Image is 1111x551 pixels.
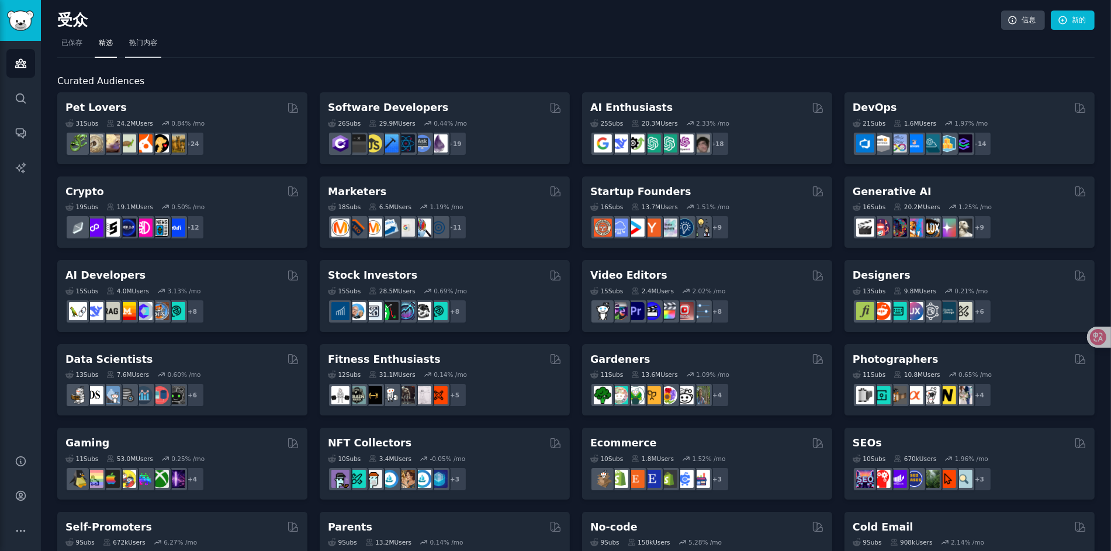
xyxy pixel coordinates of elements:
[938,386,956,404] img: Nikon
[69,386,87,404] img: MachineLearning
[151,386,169,404] img: datasets
[369,287,415,295] div: 28.5M Users
[167,302,185,320] img: AIDevelopersSociety
[627,219,645,237] img: startup
[348,470,366,488] img: NFTMarketplace
[65,268,146,283] h2: AI Developers
[922,219,940,237] img: FluxAI
[873,302,891,320] img: logodesign
[594,302,612,320] img: gopro
[442,131,467,156] div: + 19
[134,386,153,404] img: analytics
[61,39,82,47] font: 已保存
[328,287,361,295] div: 15 Sub s
[134,219,153,237] img: defiblockchain
[590,185,691,199] h2: Startup Founders
[958,203,992,211] div: 1.25 % /mo
[328,119,361,127] div: 26 Sub s
[922,134,940,153] img: platformengineering
[590,352,650,367] h2: Gardeners
[590,119,623,127] div: 25 Sub s
[590,455,623,463] div: 10 Sub s
[905,386,923,404] img: SonyAlpha
[954,219,972,237] img: DreamBooth
[659,219,677,237] img: indiehackers
[889,302,907,320] img: UI_Design
[57,34,86,58] a: 已保存
[118,386,136,404] img: dataengineering
[610,386,628,404] img: succulents
[102,386,120,404] img: statistics
[331,302,349,320] img: dividends
[167,219,185,237] img: defi_
[954,134,972,153] img: PlatformEngineers
[180,131,205,156] div: + 24
[397,134,415,153] img: reactnative
[95,34,117,58] a: 精选
[610,134,628,153] img: DeepSeek
[693,287,726,295] div: 2.02 % /mo
[167,470,185,488] img: TwitchStreaming
[118,219,136,237] img: web3
[1051,11,1095,30] a: 新的
[57,74,144,89] span: Curated Audiences
[364,134,382,153] img: learnjavascript
[938,134,956,153] img: aws_cdk
[69,302,87,320] img: LangChain
[413,134,431,153] img: AskComputerScience
[369,203,411,211] div: 6.5M Users
[873,386,891,404] img: streetphotography
[328,185,386,199] h2: Marketers
[631,455,674,463] div: 1.8M Users
[397,219,415,237] img: googleads
[328,352,441,367] h2: Fitness Enthusiasts
[348,302,366,320] img: ValueInvesting
[413,470,431,488] img: OpenseaMarket
[853,520,913,535] h2: Cold Email
[328,203,361,211] div: 18 Sub s
[65,370,98,379] div: 13 Sub s
[397,386,415,404] img: fitness30plus
[853,455,885,463] div: 10 Sub s
[331,219,349,237] img: content_marketing
[1022,16,1036,24] font: 信息
[118,302,136,320] img: MistralAI
[955,287,988,295] div: 0.21 % /mo
[171,119,205,127] div: 0.84 % /mo
[692,386,710,404] img: GardenersWorld
[69,219,87,237] img: ethfinance
[7,11,34,31] img: GummySearch 徽标
[442,215,467,240] div: + 11
[938,302,956,320] img: learndesign
[590,268,667,283] h2: Video Editors
[85,219,103,237] img: 0xPolygon
[594,219,612,237] img: EntrepreneurRideAlong
[328,520,372,535] h2: Parents
[594,470,612,488] img: dropship
[590,101,673,115] h2: AI Enthusiasts
[643,470,661,488] img: EtsySellers
[951,538,984,546] div: 2.14 % /mo
[348,134,366,153] img: software
[134,302,153,320] img: OpenSourceAI
[631,287,674,295] div: 2.4M Users
[853,352,939,367] h2: Photographers
[856,470,874,488] img: SEO_Digital_Marketing
[954,302,972,320] img: UX_Design
[631,370,677,379] div: 13.6M Users
[430,470,448,488] img: DigitalItems
[889,386,907,404] img: AnalogCommunity
[873,134,891,153] img: AWS_Certified_Experts
[328,455,361,463] div: 10 Sub s
[954,386,972,404] img: WeddingPhotography
[610,470,628,488] img: shopify
[85,470,103,488] img: CozyGamers
[905,470,923,488] img: SEO_cases
[380,470,399,488] img: OpenSeaNFT
[856,302,874,320] img: typography
[905,219,923,237] img: sdforall
[873,219,891,237] img: dalle2
[434,370,467,379] div: 0.14 % /mo
[889,219,907,237] img: deepdream
[590,436,657,450] h2: Ecommerce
